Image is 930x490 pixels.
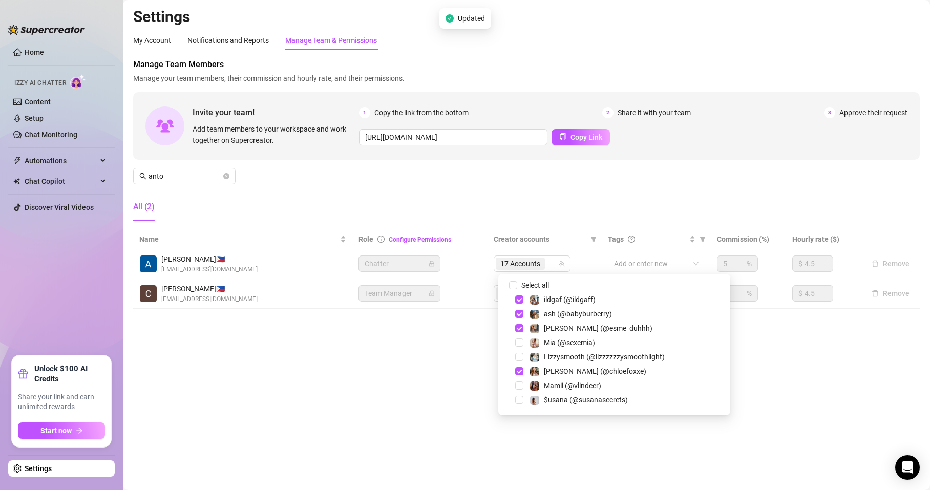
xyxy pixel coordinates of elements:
[389,236,451,243] a: Configure Permissions
[365,286,434,301] span: Team Manager
[140,285,157,302] img: Camille Delos Santos
[133,35,171,46] div: My Account
[559,133,566,140] span: copy
[374,107,469,118] span: Copy the link from the bottom
[602,107,614,118] span: 2
[628,236,635,243] span: question-circle
[70,74,86,89] img: AI Chatter
[18,392,105,412] span: Share your link and earn unlimited rewards
[868,258,914,270] button: Remove
[377,236,385,243] span: info-circle
[193,123,355,146] span: Add team members to your workspace and work together on Supercreator.
[711,229,786,249] th: Commission (%)
[494,233,586,245] span: Creator accounts
[552,129,610,145] button: Copy Link
[8,25,85,35] img: logo-BBDzfeDw.svg
[25,153,97,169] span: Automations
[140,255,157,272] img: Antonio Hernan Arabejo
[25,173,97,189] span: Chat Copilot
[500,258,540,269] span: 17 Accounts
[446,14,454,23] span: check-circle
[608,233,624,245] span: Tags
[429,290,435,296] span: lock
[429,261,435,267] span: lock
[161,265,258,274] span: [EMAIL_ADDRESS][DOMAIN_NAME]
[18,369,28,379] span: gift
[359,107,370,118] span: 1
[358,235,373,243] span: Role
[868,287,914,300] button: Remove
[824,107,835,118] span: 3
[570,133,602,141] span: Copy Link
[559,261,565,267] span: team
[588,231,599,247] span: filter
[700,236,706,242] span: filter
[193,106,359,119] span: Invite your team!
[25,131,77,139] a: Chat Monitoring
[139,173,146,180] span: search
[14,78,66,88] span: Izzy AI Chatter
[34,364,105,384] strong: Unlock $100 AI Credits
[786,229,861,249] th: Hourly rate ($)
[139,233,338,245] span: Name
[496,258,545,270] span: 17 Accounts
[25,48,44,56] a: Home
[25,98,51,106] a: Content
[223,173,229,179] button: close-circle
[76,427,83,434] span: arrow-right
[133,58,920,71] span: Manage Team Members
[618,107,691,118] span: Share it with your team
[187,35,269,46] div: Notifications and Reports
[161,283,258,294] span: [PERSON_NAME] 🇵🇭
[895,455,920,480] div: Open Intercom Messenger
[18,422,105,439] button: Start nowarrow-right
[25,464,52,473] a: Settings
[161,253,258,265] span: [PERSON_NAME] 🇵🇭
[839,107,907,118] span: Approve their request
[133,229,352,249] th: Name
[13,157,22,165] span: thunderbolt
[458,13,485,24] span: Updated
[133,7,920,27] h2: Settings
[285,35,377,46] div: Manage Team & Permissions
[40,427,72,435] span: Start now
[25,203,94,211] a: Discover Viral Videos
[161,294,258,304] span: [EMAIL_ADDRESS][DOMAIN_NAME]
[133,73,920,84] span: Manage your team members, their commission and hourly rate, and their permissions.
[149,171,221,182] input: Search members
[25,114,44,122] a: Setup
[133,201,155,213] div: All (2)
[697,231,708,247] span: filter
[13,178,20,185] img: Chat Copilot
[365,256,434,271] span: Chatter
[590,236,597,242] span: filter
